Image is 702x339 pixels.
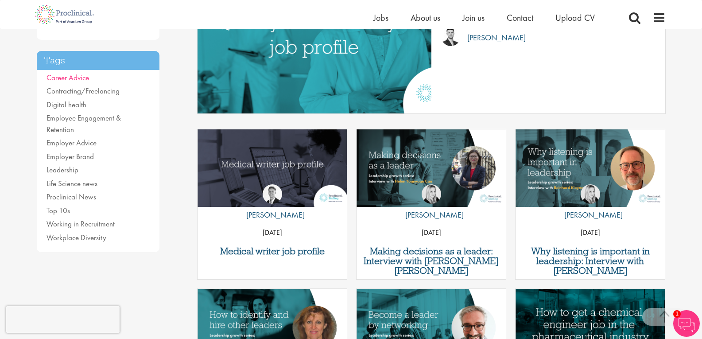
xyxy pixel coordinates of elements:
[361,246,501,276] a: Making decisions as a leader: Interview with [PERSON_NAME] [PERSON_NAME]
[357,226,506,239] p: [DATE]
[202,246,342,256] a: Medical writer job profile
[399,208,464,222] p: [PERSON_NAME]
[507,12,533,23] a: Contact
[673,310,681,318] span: 1
[240,208,305,222] p: [PERSON_NAME]
[516,129,665,207] img: Why listening is important in leadership | Reinhard Kleyna
[47,73,89,82] a: Career Advice
[240,184,305,226] a: George Watson [PERSON_NAME]
[263,184,282,204] img: George Watson
[198,226,347,239] p: [DATE]
[47,152,94,161] a: Employer Brand
[47,20,87,30] a: Press releases
[373,12,388,23] a: Jobs
[47,86,120,96] a: Contracting/Freelancing
[198,129,347,207] img: Medical writer job profile
[581,184,600,204] img: Naima Morys
[462,12,485,23] a: Join us
[6,306,120,333] iframe: reCAPTCHA
[198,129,347,208] a: Link to a post
[47,192,96,202] a: Proclinical News
[47,165,78,175] a: Leadership
[461,31,526,44] p: [PERSON_NAME]
[47,179,97,188] a: Life Science news
[673,310,700,337] img: Chatbot
[441,27,656,49] a: Joshua Godden [PERSON_NAME]
[516,226,665,239] p: [DATE]
[47,100,86,109] a: Digital health
[47,233,106,242] a: Workplace Diversity
[558,208,623,222] p: [PERSON_NAME]
[520,246,660,276] a: Why listening is important in leadership: Interview with [PERSON_NAME]
[422,184,441,204] img: Naima Morys
[47,138,97,148] a: Employer Advice
[411,12,440,23] a: About us
[357,129,506,207] img: Decisions in leadership with Helen Yuanyuan Cao
[47,113,121,134] a: Employee Engagement & Retention
[555,12,595,23] a: Upload CV
[47,219,115,229] a: Working in Recruitment
[441,27,461,46] img: Joshua Godden
[47,206,70,215] a: Top 10s
[37,51,160,70] h3: Tags
[516,129,665,208] a: Link to a post
[558,184,623,226] a: Naima Morys [PERSON_NAME]
[357,129,506,208] a: Link to a post
[399,184,464,226] a: Naima Morys [PERSON_NAME]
